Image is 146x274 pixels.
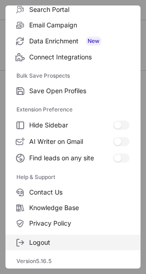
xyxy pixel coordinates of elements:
[29,204,130,212] span: Knowledge Base
[16,102,130,117] label: Extension Preference
[5,17,141,33] label: Email Campaign
[5,117,141,133] label: Hide Sidebar
[5,150,141,166] label: Find leads on any site
[5,133,141,150] label: AI Writer on Gmail
[16,170,130,184] label: Help & Support
[29,154,113,162] span: Find leads on any site
[29,137,113,146] span: AI Writer on Gmail
[29,5,130,14] span: Search Portal
[86,37,101,46] span: New
[29,37,130,46] span: Data Enrichment
[5,83,141,99] label: Save Open Profiles
[29,121,113,129] span: Hide Sidebar
[29,21,130,29] span: Email Campaign
[29,238,130,247] span: Logout
[5,254,141,269] div: Version 5.16.5
[29,87,130,95] span: Save Open Profiles
[5,200,141,216] label: Knowledge Base
[5,2,141,17] label: Search Portal
[29,53,130,61] span: Connect Integrations
[5,33,141,49] label: Data Enrichment New
[5,216,141,231] label: Privacy Policy
[29,188,130,196] span: Contact Us
[16,68,130,83] label: Bulk Save Prospects
[5,184,141,200] label: Contact Us
[5,49,141,65] label: Connect Integrations
[5,235,141,250] label: Logout
[29,219,130,227] span: Privacy Policy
